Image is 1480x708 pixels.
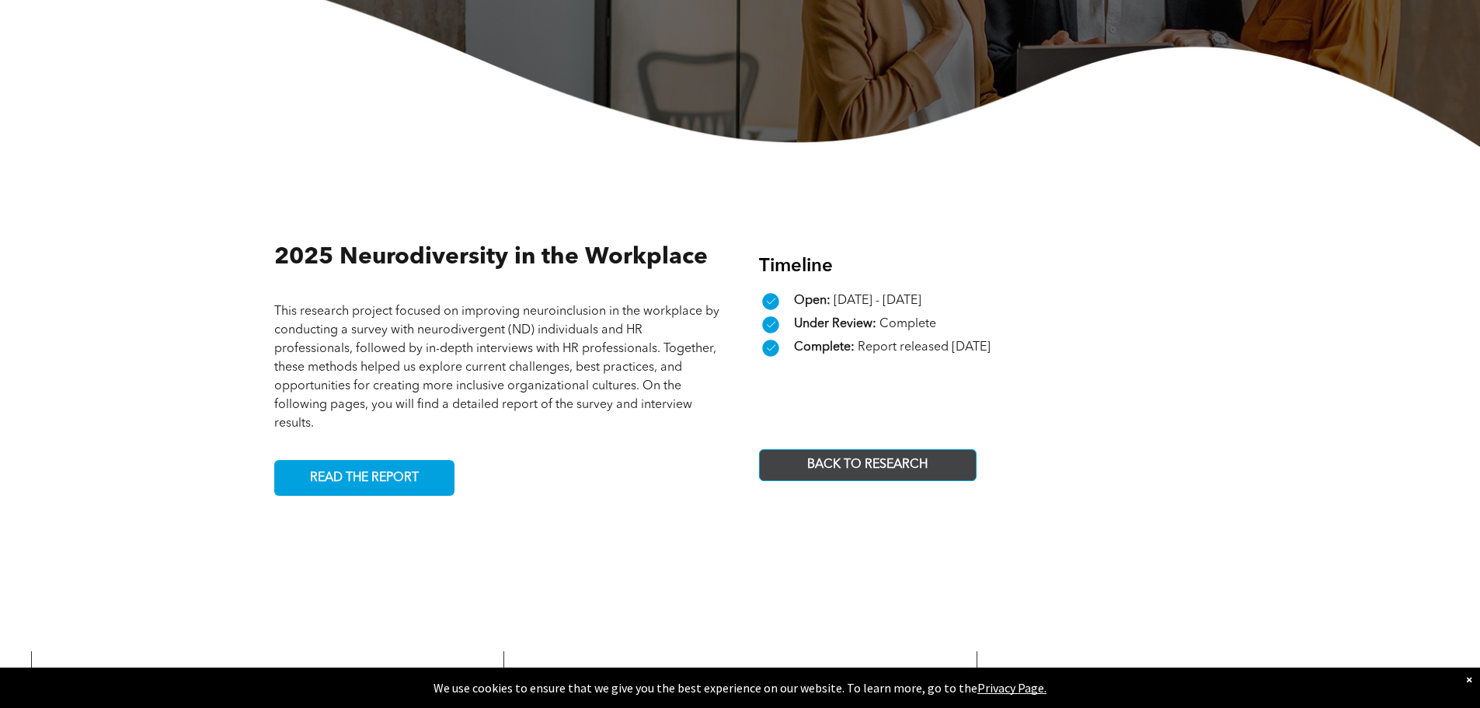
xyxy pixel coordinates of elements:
a: Privacy Page. [977,680,1046,696]
span: [DATE] - [DATE] [834,295,921,307]
span: BACK TO RESEARCH [802,450,933,480]
span: Timeline [759,257,833,276]
span: READ THE REPORT [305,463,424,494]
span: Open: [794,295,831,307]
a: READ THE REPORT [274,460,454,496]
span: 2025 Neurodiversity in the Workplace [274,246,708,269]
a: BACK TO RESEARCH [759,449,977,481]
span: Complete [879,318,936,330]
div: Dismiss notification [1466,671,1472,687]
span: Under Review: [794,318,876,330]
span: This research project focused on improving neuroinclusion in the workplace by conducting a survey... [274,305,719,430]
span: Complete: [794,341,855,354]
span: Report released [DATE] [858,341,991,354]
